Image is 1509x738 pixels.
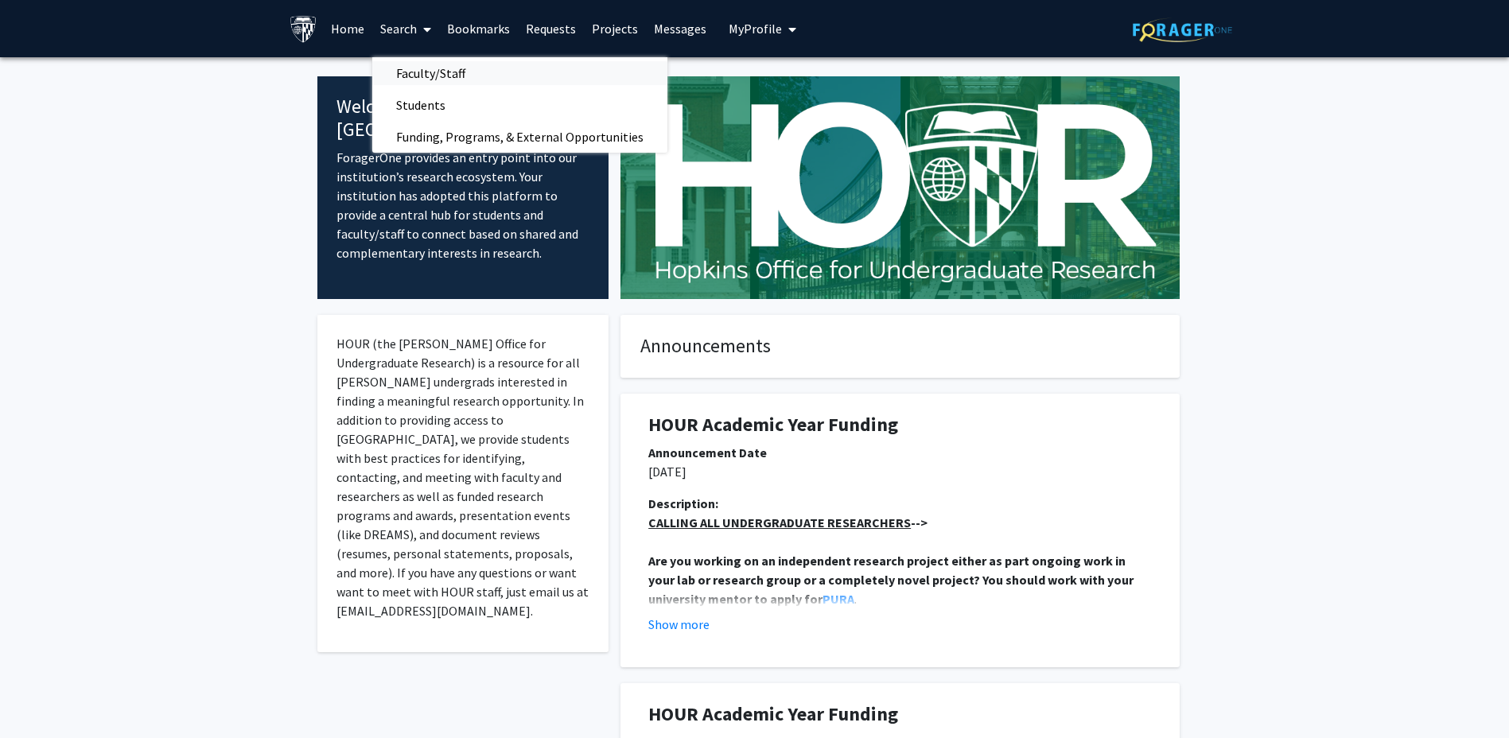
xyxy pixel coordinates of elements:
[648,443,1152,462] div: Announcement Date
[336,148,590,262] p: ForagerOne provides an entry point into our institution’s research ecosystem. Your institution ha...
[518,1,584,56] a: Requests
[1133,17,1232,42] img: ForagerOne Logo
[372,57,489,89] span: Faculty/Staff
[640,335,1160,358] h4: Announcements
[648,462,1152,481] p: [DATE]
[648,414,1152,437] h1: HOUR Academic Year Funding
[648,494,1152,513] div: Description:
[648,615,710,634] button: Show more
[372,1,439,56] a: Search
[648,515,911,530] u: CALLING ALL UNDERGRADUATE RESEARCHERS
[290,15,317,43] img: Johns Hopkins University Logo
[372,93,667,117] a: Students
[584,1,646,56] a: Projects
[336,95,590,142] h4: Welcome to [GEOGRAPHIC_DATA]
[620,76,1180,299] img: Cover Image
[648,551,1152,608] p: .
[372,61,667,85] a: Faculty/Staff
[648,703,1152,726] h1: HOUR Academic Year Funding
[648,515,928,530] strong: -->
[323,1,372,56] a: Home
[372,89,469,121] span: Students
[648,553,1136,607] strong: Are you working on an independent research project either as part ongoing work in your lab or res...
[372,121,667,153] span: Funding, Programs, & External Opportunities
[372,125,667,149] a: Funding, Programs, & External Opportunities
[336,334,590,620] p: HOUR (the [PERSON_NAME] Office for Undergraduate Research) is a resource for all [PERSON_NAME] un...
[646,1,714,56] a: Messages
[823,591,854,607] a: PURA
[729,21,782,37] span: My Profile
[439,1,518,56] a: Bookmarks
